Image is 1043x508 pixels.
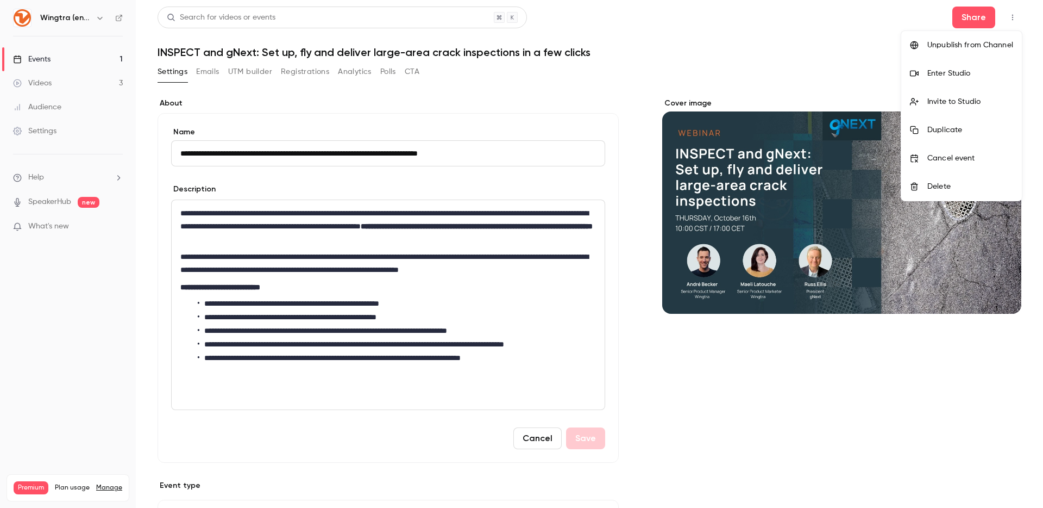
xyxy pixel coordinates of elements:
[927,68,1013,79] div: Enter Studio
[927,125,1013,135] div: Duplicate
[927,40,1013,51] div: Unpublish from Channel
[927,96,1013,107] div: Invite to Studio
[927,181,1013,192] div: Delete
[927,153,1013,164] div: Cancel event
